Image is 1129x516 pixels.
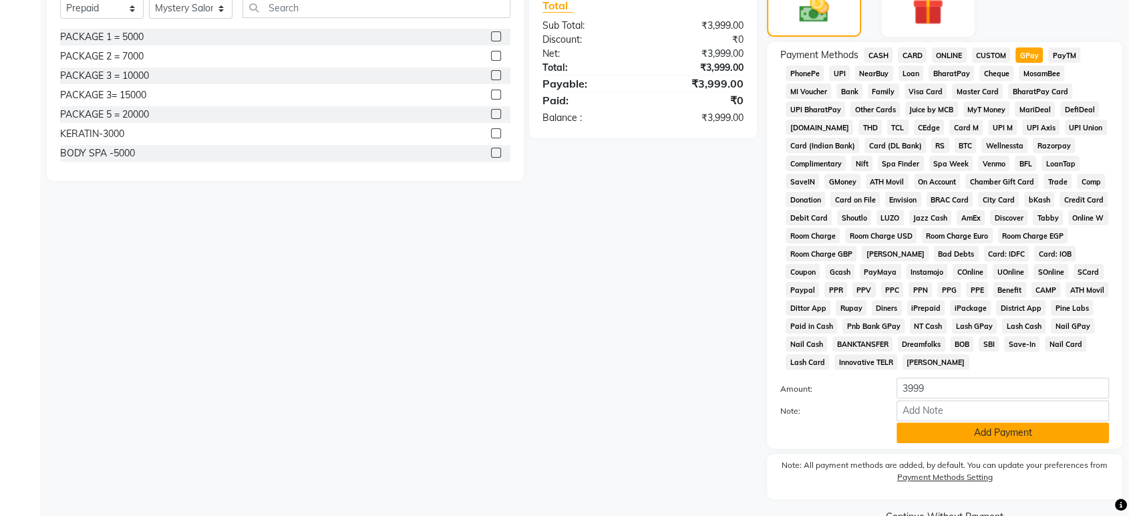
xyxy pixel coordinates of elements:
span: Spa Week [929,156,973,171]
span: ATH Movil [1066,282,1108,297]
span: Nift [851,156,872,171]
span: Lash Cash [1002,318,1045,334]
span: PPC [881,282,904,297]
div: ₹3,999.00 [643,111,754,125]
span: Trade [1043,174,1072,189]
span: UPI Axis [1022,120,1060,135]
span: Room Charge GBP [786,246,856,261]
span: UPI M [988,120,1017,135]
span: PPG [937,282,961,297]
span: MyT Money [963,102,1010,117]
div: BODY SPA -5000 [60,146,135,160]
div: PACKAGE 3 = 10000 [60,69,149,83]
span: Bank [836,84,862,99]
span: BTC [955,138,977,153]
label: Note: All payment methods are added, by default. You can update your preferences from [780,459,1109,489]
div: Total: [532,61,643,75]
span: District App [996,300,1045,315]
div: PACKAGE 2 = 7000 [60,49,144,63]
span: Loan [899,66,924,81]
span: PPE [966,282,988,297]
span: Nail Card [1045,336,1086,352]
span: iPackage [950,300,991,315]
span: Paid in Cash [786,318,837,334]
span: Lash GPay [952,318,997,334]
div: PACKAGE 5 = 20000 [60,108,149,122]
span: BANKTANSFER [832,336,893,352]
span: Instamojo [907,264,948,279]
div: ₹3,999.00 [643,19,754,33]
span: BRAC Card [927,192,973,207]
span: ATH Movil [866,174,909,189]
span: City Card [978,192,1019,207]
span: BOB [951,336,974,352]
span: Envision [885,192,921,207]
span: UPI [829,66,850,81]
div: Discount: [532,33,643,47]
div: Sub Total: [532,19,643,33]
span: Innovative TELR [834,354,897,370]
span: UPI Union [1065,120,1107,135]
span: Payment Methods [780,48,858,62]
span: PPN [909,282,932,297]
div: ₹3,999.00 [643,76,754,92]
span: Donation [786,192,825,207]
span: Card (DL Bank) [864,138,926,153]
span: UPI BharatPay [786,102,845,117]
span: Card: IOB [1034,246,1076,261]
span: Chamber Gift Card [965,174,1038,189]
span: Gcash [825,264,854,279]
div: Paid: [532,92,643,108]
span: CUSTOM [972,47,1011,63]
span: [DOMAIN_NAME] [786,120,853,135]
span: ONLINE [932,47,967,63]
span: Venmo [978,156,1009,171]
span: [PERSON_NAME] [903,354,969,370]
span: BharatPay [929,66,974,81]
span: SOnline [1033,264,1068,279]
span: Room Charge EGP [998,228,1068,243]
span: PPR [824,282,847,297]
span: Diners [872,300,902,315]
span: PayMaya [860,264,901,279]
span: Online W [1068,210,1108,225]
span: Room Charge Euro [922,228,993,243]
span: Spa Finder [878,156,924,171]
span: Paypal [786,282,819,297]
span: Coupon [786,264,820,279]
span: MI Voucher [786,84,831,99]
div: ₹0 [643,33,754,47]
div: Payable: [532,76,643,92]
span: MosamBee [1019,66,1064,81]
span: SaveIN [786,174,819,189]
span: Complimentary [786,156,846,171]
span: MariDeal [1015,102,1055,117]
span: CARD [898,47,927,63]
div: ₹3,999.00 [643,47,754,61]
span: Credit Card [1060,192,1108,207]
span: NearBuy [855,66,893,81]
input: Amount [897,378,1109,398]
span: PayTM [1048,47,1080,63]
button: Add Payment [897,422,1109,443]
span: Pnb Bank GPay [842,318,905,334]
div: Balance : [532,111,643,125]
span: Save-In [1004,336,1039,352]
span: LUZO [876,210,904,225]
span: Family [868,84,899,99]
span: SCard [1074,264,1104,279]
span: Dittor App [786,300,830,315]
span: Other Cards [850,102,900,117]
span: Discover [990,210,1027,225]
div: PACKAGE 3= 15000 [60,88,146,102]
span: Room Charge USD [845,228,917,243]
span: THD [858,120,882,135]
span: Visa Card [905,84,947,99]
span: Rupay [836,300,866,315]
span: TCL [887,120,909,135]
span: Tabby [1033,210,1063,225]
span: Pine Labs [1051,300,1093,315]
span: DefiDeal [1060,102,1099,117]
label: Note: [770,405,886,417]
span: NT Cash [910,318,947,334]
